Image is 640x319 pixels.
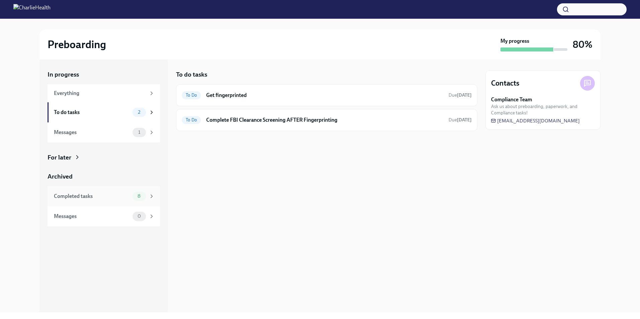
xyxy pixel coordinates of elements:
[491,103,595,116] span: Ask us about preboarding, paperwork, and Compliance tasks!
[48,38,106,51] h2: Preboarding
[54,213,130,220] div: Messages
[48,153,71,162] div: For later
[182,93,201,98] span: To Do
[491,78,519,88] h4: Contacts
[54,129,130,136] div: Messages
[48,70,160,79] a: In progress
[491,96,532,103] strong: Compliance Team
[48,186,160,206] a: Completed tasks8
[491,117,580,124] a: [EMAIL_ADDRESS][DOMAIN_NAME]
[48,153,160,162] a: For later
[48,206,160,226] a: Messages0
[457,92,472,98] strong: [DATE]
[54,193,130,200] div: Completed tasks
[54,90,146,97] div: Everything
[206,116,443,124] h6: Complete FBI Clearance Screening AFTER Fingerprinting
[182,117,201,122] span: To Do
[48,102,160,122] a: To do tasks2
[134,110,144,115] span: 2
[134,130,144,135] span: 1
[206,92,443,99] h6: Get fingerprinted
[449,117,472,123] span: September 25th, 2025 09:00
[500,37,529,45] strong: My progress
[48,172,160,181] a: Archived
[182,115,472,125] a: To DoComplete FBI Clearance Screening AFTER FingerprintingDue[DATE]
[134,214,145,219] span: 0
[182,90,472,101] a: To DoGet fingerprintedDue[DATE]
[573,38,592,50] h3: 80%
[13,4,51,15] img: CharlieHealth
[457,117,472,123] strong: [DATE]
[134,194,145,199] span: 8
[54,109,130,116] div: To do tasks
[449,92,472,98] span: Due
[48,122,160,142] a: Messages1
[176,70,207,79] h5: To do tasks
[48,84,160,102] a: Everything
[449,117,472,123] span: Due
[449,92,472,98] span: September 22nd, 2025 09:00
